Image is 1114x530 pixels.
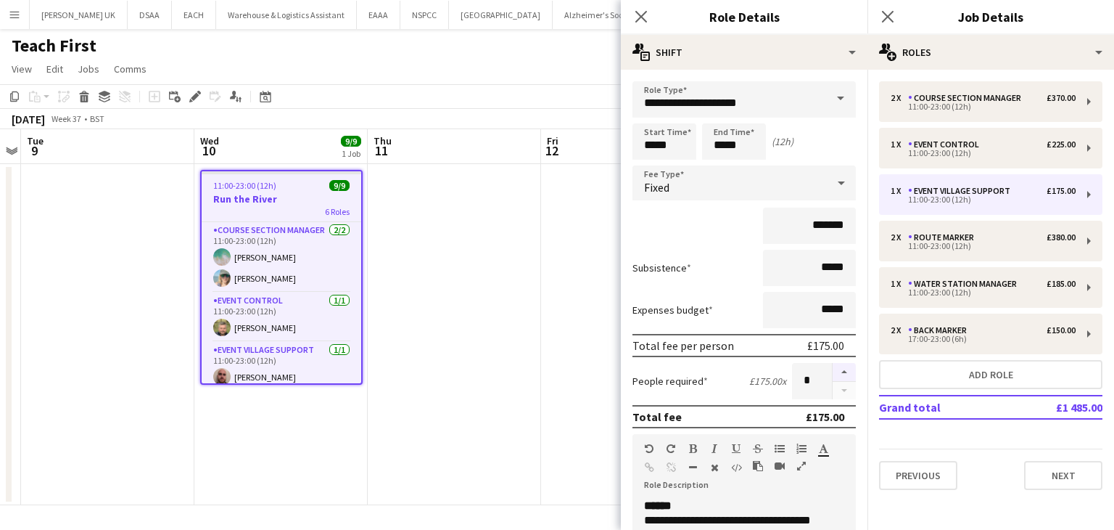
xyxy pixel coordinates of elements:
button: Horizontal Line [688,462,698,473]
app-card-role: Course Section Manager2/211:00-23:00 (12h)[PERSON_NAME][PERSON_NAME] [202,222,361,293]
div: Shift [621,35,867,70]
div: 11:00-23:00 (12h) [891,150,1076,157]
div: £225.00 [1047,139,1076,150]
a: View [6,60,38,78]
button: Previous [879,461,957,490]
div: 2 x [891,325,908,335]
label: Expenses budget [632,303,713,317]
label: People required [632,375,708,388]
div: 1 x [891,279,908,289]
div: Total fee per person [632,338,734,353]
button: Text Color [818,443,828,454]
div: £380.00 [1047,232,1076,242]
div: Course Section Manager [908,93,1027,103]
div: 2 x [891,232,908,242]
div: (12h) [772,135,793,148]
button: Unordered List [775,443,785,454]
span: Tue [27,134,44,147]
span: Jobs [78,62,99,76]
div: Event Control [908,139,985,150]
button: Italic [709,443,719,454]
span: Wed [200,134,219,147]
span: Fri [547,134,558,147]
div: Total fee [632,409,682,424]
a: Jobs [72,60,105,78]
h3: Run the River [202,192,361,205]
div: £370.00 [1047,93,1076,103]
div: Event Village Support [908,186,1016,196]
button: DSAA [128,1,172,29]
button: EAAA [357,1,400,29]
span: Fixed [644,180,669,195]
span: 6 Roles [325,206,350,217]
button: Paste as plain text [753,460,763,472]
button: NSPCC [400,1,449,29]
h3: Job Details [867,7,1114,26]
a: Edit [41,60,69,78]
button: Ordered List [796,443,806,454]
div: 17:00-23:00 (6h) [891,335,1076,343]
button: EACH [172,1,216,29]
div: £185.00 [1047,279,1076,289]
app-job-card: 11:00-23:00 (12h)9/9Run the River6 RolesCourse Section Manager2/211:00-23:00 (12h)[PERSON_NAME][P... [200,170,363,385]
button: Bold [688,443,698,454]
button: Strikethrough [753,443,763,454]
div: 11:00-23:00 (12h) [891,242,1076,250]
button: Add role [879,360,1102,389]
h1: Teach First [12,35,96,57]
div: 11:00-23:00 (12h) [891,289,1076,296]
button: Fullscreen [796,460,806,472]
div: £150.00 [1047,325,1076,335]
div: Water Station Manager [908,279,1023,289]
span: Thu [374,134,392,147]
div: 2 x [891,93,908,103]
div: £175.00 x [749,375,786,388]
a: Comms [108,60,152,78]
span: 9 [25,142,44,159]
span: Comms [114,62,147,76]
span: Week 37 [48,113,84,124]
h3: Role Details [621,7,867,26]
button: HTML Code [731,462,741,473]
div: 1 Job [342,148,360,159]
span: 11 [371,142,392,159]
app-card-role: Event Village Support1/111:00-23:00 (12h)[PERSON_NAME] [202,342,361,391]
div: 1 x [891,139,908,150]
button: Redo [666,443,676,454]
span: 11:00-23:00 (12h) [213,180,276,191]
button: [PERSON_NAME] UK [30,1,128,29]
button: Increase [833,363,856,382]
div: £175.00 [1047,186,1076,196]
div: Route Marker [908,232,980,242]
span: 10 [198,142,219,159]
div: Back Marker [908,325,973,335]
button: Clear Formatting [709,462,719,473]
button: Warehouse & Logistics Assistant [216,1,357,29]
div: Roles [867,35,1114,70]
div: 1 x [891,186,908,196]
label: Subsistence [632,261,691,274]
div: 11:00-23:00 (12h) [891,103,1076,110]
span: 9/9 [341,136,361,147]
td: Grand total [879,396,1011,419]
div: 11:00-23:00 (12h) [891,196,1076,203]
div: BST [90,113,104,124]
app-card-role: Event Control1/111:00-23:00 (12h)[PERSON_NAME] [202,293,361,342]
button: Insert video [775,460,785,472]
div: £175.00 [807,338,844,353]
span: 12 [545,142,558,159]
span: Edit [46,62,63,76]
span: 9/9 [329,180,350,191]
span: View [12,62,32,76]
button: [GEOGRAPHIC_DATA] [449,1,553,29]
button: Next [1024,461,1102,490]
button: Underline [731,443,741,454]
div: £175.00 [806,409,844,424]
td: £1 485.00 [1011,396,1102,419]
button: Alzheimer's Society [553,1,649,29]
div: [DATE] [12,112,45,126]
button: Undo [644,443,654,454]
